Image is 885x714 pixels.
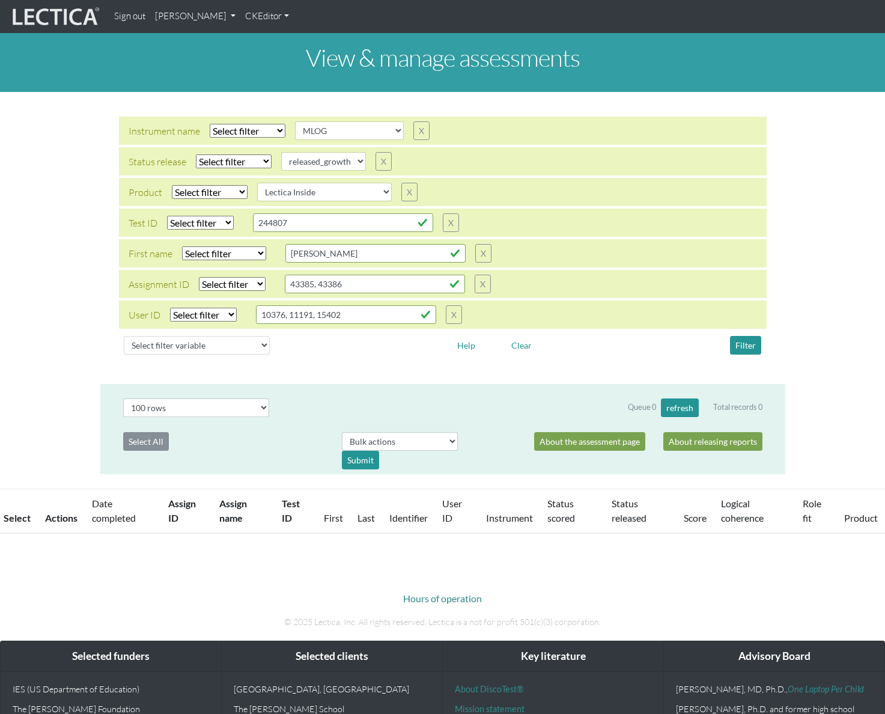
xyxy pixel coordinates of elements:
div: Test ID [129,216,157,230]
button: X [475,275,491,293]
button: X [413,121,430,140]
div: User ID [129,308,160,322]
a: Role fit [803,498,821,523]
a: Mission statement [455,704,525,714]
div: Queue 0 Total records 0 [628,398,762,417]
div: Instrument name [129,124,200,138]
a: One Laptop Per Child [788,684,864,694]
a: CKEditor [240,5,294,28]
div: Selected clients [222,641,442,672]
a: Status scored [547,498,575,523]
a: Status released [612,498,646,523]
a: [PERSON_NAME] [150,5,240,28]
a: Help [452,338,481,350]
button: Clear [506,336,537,355]
a: Hours of operation [403,593,482,604]
p: [GEOGRAPHIC_DATA], [GEOGRAPHIC_DATA] [234,684,430,694]
a: Instrument [486,512,533,523]
div: Assignment ID [129,277,189,291]
a: Sign out [109,5,150,28]
button: X [376,152,392,171]
button: refresh [661,398,699,417]
a: Score [684,512,707,523]
a: Date completed [92,498,136,523]
div: Selected funders [1,641,221,672]
a: About releasing reports [663,432,762,451]
th: Actions [38,489,85,534]
p: The [PERSON_NAME] School [234,704,430,714]
a: Logical coherence [721,498,764,523]
a: User ID [442,498,462,523]
button: X [475,244,491,263]
button: Help [452,336,481,355]
p: [PERSON_NAME], MD, Ph.D., [676,684,872,694]
div: Submit [342,451,379,469]
div: Advisory Board [664,641,884,672]
button: Filter [730,336,761,355]
button: X [443,213,459,232]
a: About DiscoTest® [455,684,523,694]
th: Test ID [275,489,317,534]
a: Identifier [389,512,428,523]
a: About the assessment page [534,432,645,451]
button: Select All [123,432,169,451]
th: Assign name [212,489,275,534]
div: First name [129,246,172,261]
a: First [324,512,343,523]
div: Key literature [443,641,663,672]
a: Product [844,512,878,523]
p: © 2025 Lectica, Inc. All rights reserved. Lectica is a not for profit 501(c)(3) corporation. [109,615,776,629]
th: Assign ID [161,489,213,534]
div: Status release [129,154,186,169]
a: Last [357,512,375,523]
img: lecticalive [10,5,100,28]
button: X [401,183,418,201]
p: The [PERSON_NAME] Foundation [13,704,209,714]
p: IES (US Department of Education) [13,684,209,694]
div: Product [129,185,162,200]
button: X [446,305,462,324]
